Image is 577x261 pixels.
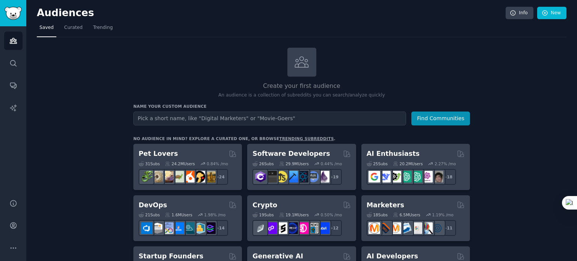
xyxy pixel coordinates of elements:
img: dogbreed [204,171,216,183]
img: GoogleGeminiAI [369,171,380,183]
h3: Name your custom audience [133,104,470,109]
img: OnlineMarketing [432,222,443,234]
img: Docker_DevOps [162,222,174,234]
img: bigseo [379,222,391,234]
div: 21 Sub s [139,212,160,217]
img: AskComputerScience [307,171,319,183]
img: ethfinance [255,222,266,234]
a: Saved [37,22,56,37]
div: 1.6M Users [165,212,192,217]
img: chatgpt_promptDesign [400,171,412,183]
div: 0.44 % /mo [321,161,342,166]
h2: Pet Lovers [139,149,178,158]
div: + 11 [440,220,456,236]
span: Trending [93,24,113,31]
h2: AI Enthusiasts [367,149,420,158]
a: Trending [91,22,115,37]
h2: Generative AI [252,252,303,261]
h2: Marketers [367,201,404,210]
img: ballpython [151,171,163,183]
div: 2.27 % /mo [435,161,456,166]
h2: Audiences [37,7,506,19]
div: 19 Sub s [252,212,273,217]
img: PetAdvice [193,171,205,183]
img: reactnative [297,171,308,183]
h2: DevOps [139,201,167,210]
div: + 18 [440,169,456,185]
div: 31 Sub s [139,161,160,166]
img: CryptoNews [307,222,319,234]
img: herpetology [141,171,153,183]
img: iOSProgramming [286,171,298,183]
img: elixir [318,171,329,183]
img: AskMarketing [390,222,401,234]
img: MarketingResearch [421,222,433,234]
a: Info [506,7,533,20]
img: 0xPolygon [265,222,277,234]
img: OpenAIDev [421,171,433,183]
div: 1.98 % /mo [204,212,226,217]
img: software [265,171,277,183]
img: leopardgeckos [162,171,174,183]
div: 1.19 % /mo [432,212,453,217]
div: + 24 [212,169,228,185]
a: trending subreddits [279,136,334,141]
div: + 14 [212,220,228,236]
img: ArtificalIntelligence [432,171,443,183]
div: 6.5M Users [393,212,420,217]
img: chatgpt_prompts_ [411,171,422,183]
div: + 12 [326,220,342,236]
img: GummySearch logo [5,7,22,20]
h2: AI Developers [367,252,418,261]
img: cockatiel [183,171,195,183]
h2: Create your first audience [133,81,470,91]
span: Curated [64,24,83,31]
img: aws_cdk [193,222,205,234]
img: googleads [411,222,422,234]
img: turtle [172,171,184,183]
div: 25 Sub s [367,161,388,166]
div: 0.50 % /mo [321,212,342,217]
img: Emailmarketing [400,222,412,234]
img: defiblockchain [297,222,308,234]
img: AWS_Certified_Experts [151,222,163,234]
span: Saved [39,24,54,31]
div: 18 Sub s [367,212,388,217]
img: csharp [255,171,266,183]
img: PlatformEngineers [204,222,216,234]
input: Pick a short name, like "Digital Marketers" or "Movie-Goers" [133,112,406,125]
h2: Crypto [252,201,277,210]
img: content_marketing [369,222,380,234]
img: web3 [286,222,298,234]
div: 20.2M Users [393,161,423,166]
img: defi_ [318,222,329,234]
div: 29.9M Users [279,161,309,166]
h2: Software Developers [252,149,330,158]
img: platformengineering [183,222,195,234]
img: AItoolsCatalog [390,171,401,183]
div: 19.1M Users [279,212,309,217]
button: Find Communities [411,112,470,125]
div: + 19 [326,169,342,185]
img: ethstaker [276,222,287,234]
p: An audience is a collection of subreddits you can search/analyze quickly [133,92,470,99]
img: azuredevops [141,222,153,234]
a: New [537,7,566,20]
img: DevOpsLinks [172,222,184,234]
h2: Startup Founders [139,252,203,261]
a: Curated [62,22,85,37]
img: learnjavascript [276,171,287,183]
div: 0.84 % /mo [207,161,228,166]
div: No audience in mind? Explore a curated one, or browse . [133,136,335,141]
img: DeepSeek [379,171,391,183]
div: 26 Sub s [252,161,273,166]
div: 24.2M Users [165,161,195,166]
